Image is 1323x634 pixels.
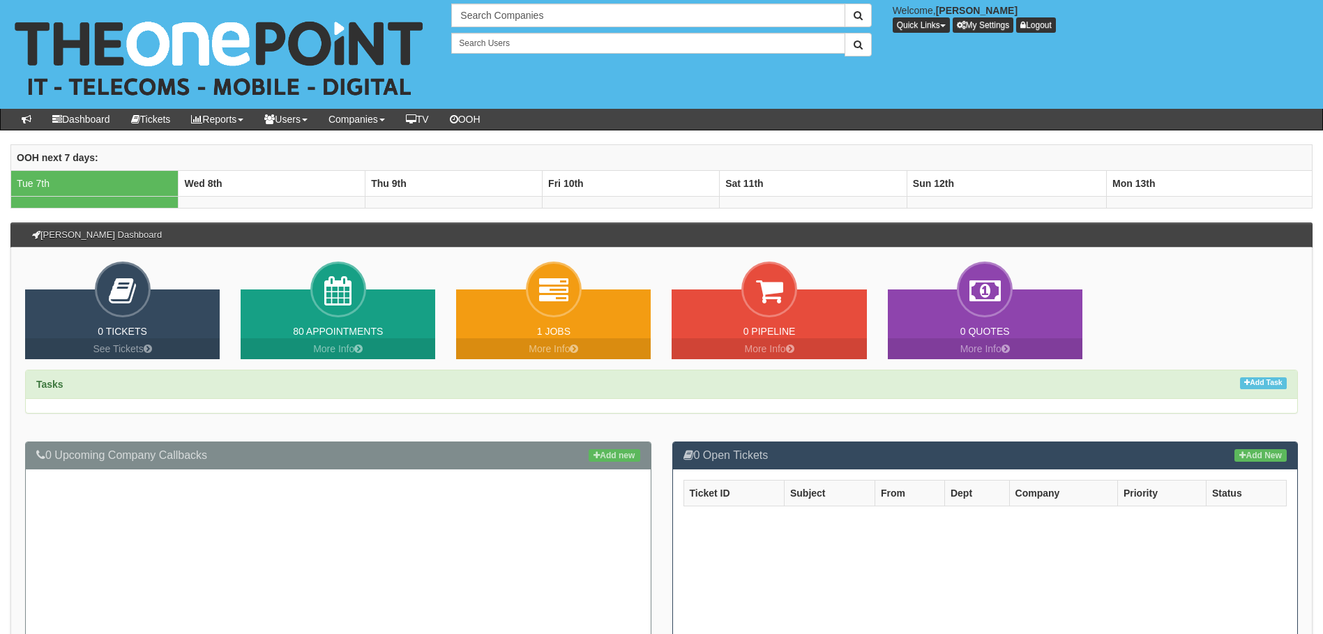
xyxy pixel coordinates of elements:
a: Add Task [1240,377,1287,389]
th: Ticket ID [683,480,784,506]
th: Thu 9th [365,170,543,196]
h3: [PERSON_NAME] Dashboard [25,223,169,247]
a: Tickets [121,109,181,130]
a: Logout [1016,17,1056,33]
th: Company [1009,480,1117,506]
div: Welcome, [882,3,1323,33]
input: Search Users [451,33,845,54]
th: Wed 8th [179,170,365,196]
th: OOH next 7 days: [11,144,1313,170]
input: Search Companies [451,3,845,27]
th: From [875,480,944,506]
a: More Info [241,338,435,359]
a: Add new [589,449,640,462]
a: Add New [1234,449,1287,462]
a: OOH [439,109,491,130]
a: More Info [456,338,651,359]
a: More Info [672,338,866,359]
h3: 0 Upcoming Company Callbacks [36,449,640,462]
a: More Info [888,338,1082,359]
th: Dept [944,480,1009,506]
h3: 0 Open Tickets [683,449,1287,462]
b: [PERSON_NAME] [936,5,1018,16]
th: Mon 13th [1107,170,1313,196]
a: TV [395,109,439,130]
button: Quick Links [893,17,950,33]
th: Status [1206,480,1286,506]
a: Companies [318,109,395,130]
a: 0 Pipeline [743,326,796,337]
a: 0 Quotes [960,326,1010,337]
th: Subject [784,480,875,506]
a: Reports [181,109,254,130]
strong: Tasks [36,379,63,390]
td: Tue 7th [11,170,179,196]
th: Fri 10th [543,170,720,196]
th: Sun 12th [907,170,1106,196]
th: Sat 11th [720,170,907,196]
a: My Settings [953,17,1014,33]
a: Dashboard [42,109,121,130]
th: Priority [1117,480,1206,506]
a: 1 Jobs [537,326,570,337]
a: 0 Tickets [98,326,147,337]
a: Users [254,109,318,130]
a: See Tickets [25,338,220,359]
a: 80 Appointments [293,326,383,337]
